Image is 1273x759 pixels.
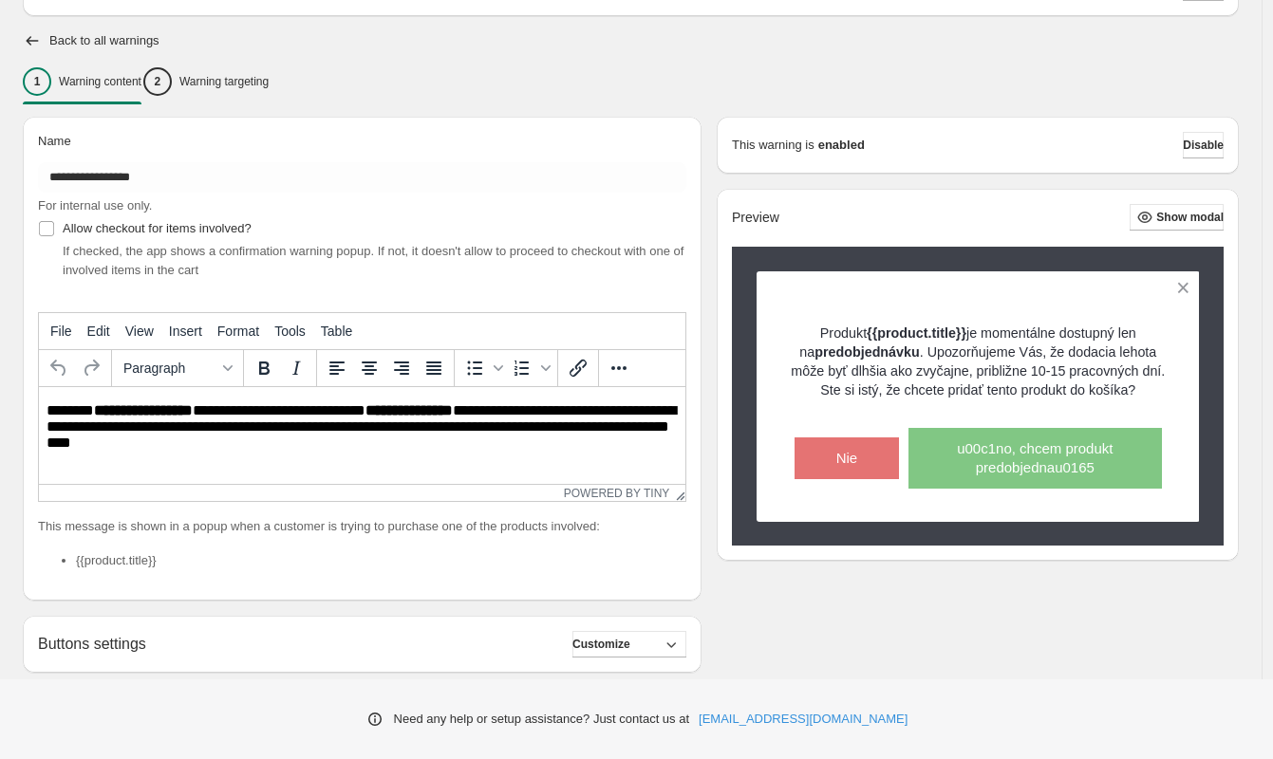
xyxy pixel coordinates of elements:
button: Bold [248,352,280,384]
span: Customize [572,637,630,652]
span: Name [38,134,71,148]
strong: {{product.title}} [867,325,966,341]
span: For internal use only. [38,198,152,213]
button: Justify [418,352,450,384]
button: Redo [75,352,107,384]
button: Undo [43,352,75,384]
span: Allow checkout for items involved? [63,221,252,235]
p: This warning is [732,136,814,155]
iframe: Rich Text Area [39,387,685,484]
h2: Back to all warnings [49,33,159,48]
button: Align center [353,352,385,384]
button: 2Warning targeting [143,62,269,102]
strong: predobjednávku [814,344,919,360]
a: [EMAIL_ADDRESS][DOMAIN_NAME] [699,710,908,729]
span: Disable [1183,138,1224,153]
h2: Preview [732,210,779,226]
div: Bullet list [459,352,506,384]
strong: enabled [818,136,865,155]
button: 1Warning content [23,62,141,102]
button: Italic [280,352,312,384]
button: Customize [572,631,686,657]
span: Tools [274,324,306,339]
button: u00c1no, chcem produkt predobjednau0165 [908,428,1162,489]
span: Paragraph [123,361,216,376]
span: If checked, the app shows a confirmation warning popup. If not, it doesn't allow to proceed to ch... [63,244,683,277]
span: Produkt je momentálne dostupný len na . Upozorňujeme Vás, že dodacia lehota môže byť dlhšia ako z... [791,325,1165,398]
span: Insert [169,324,202,339]
button: More... [603,352,635,384]
div: Resize [669,485,685,501]
h2: Buttons settings [38,635,146,653]
span: Format [217,324,259,339]
span: View [125,324,154,339]
div: 1 [23,67,51,96]
button: Insert/edit link [562,352,594,384]
button: Disable [1183,132,1224,158]
li: {{product.title}} [76,551,686,570]
span: Show modal [1156,210,1224,225]
p: Warning content [59,74,141,89]
div: Numbered list [506,352,553,384]
p: This message is shown in a popup when a customer is trying to purchase one of the products involved: [38,517,686,536]
button: Formats [116,352,239,384]
button: Show modal [1130,204,1224,231]
p: Warning targeting [179,74,269,89]
button: Nie [795,437,899,479]
span: File [50,324,72,339]
span: Table [321,324,352,339]
a: Powered by Tiny [564,487,670,500]
span: Edit [87,324,110,339]
div: 2 [143,67,172,96]
button: Align right [385,352,418,384]
button: Align left [321,352,353,384]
